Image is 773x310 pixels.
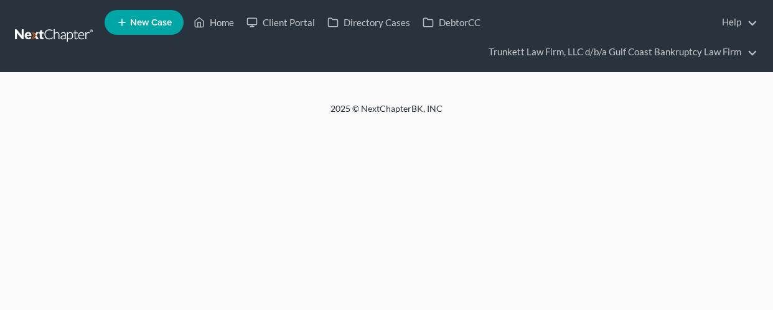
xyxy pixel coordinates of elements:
[32,103,741,125] div: 2025 © NextChapterBK, INC
[416,11,487,34] a: DebtorCC
[240,11,321,34] a: Client Portal
[105,10,184,35] new-legal-case-button: New Case
[716,11,757,34] a: Help
[321,11,416,34] a: Directory Cases
[482,41,757,63] a: Trunkett Law Firm, LLC d/b/a Gulf Coast Bankruptcy Law Firm
[187,11,240,34] a: Home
